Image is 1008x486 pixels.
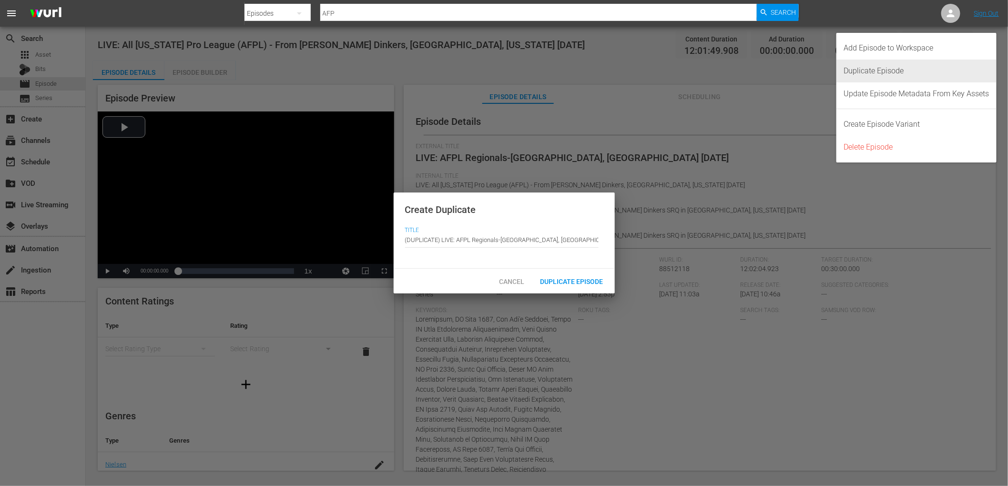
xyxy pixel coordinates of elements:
span: Duplicate Episode [533,278,611,285]
button: Duplicate Episode [533,273,611,290]
span: Title [405,227,599,234]
div: Create Episode Variant [844,113,989,136]
button: Cancel [491,273,533,290]
a: Sign Out [974,10,999,17]
span: Cancel [491,278,532,285]
div: Update Episode Metadata From Key Assets [844,82,989,105]
span: Search [771,4,796,21]
div: Delete Episode [844,136,989,159]
span: Create Duplicate [405,204,476,215]
img: ans4CAIJ8jUAAAAAAAAAAAAAAAAAAAAAAAAgQb4GAAAAAAAAAAAAAAAAAAAAAAAAJMjXAAAAAAAAAAAAAAAAAAAAAAAAgAT5G... [23,2,69,25]
button: Search [757,4,799,21]
span: menu [6,8,17,19]
div: Duplicate Episode [844,60,989,82]
div: Add Episode to Workspace [844,37,989,60]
